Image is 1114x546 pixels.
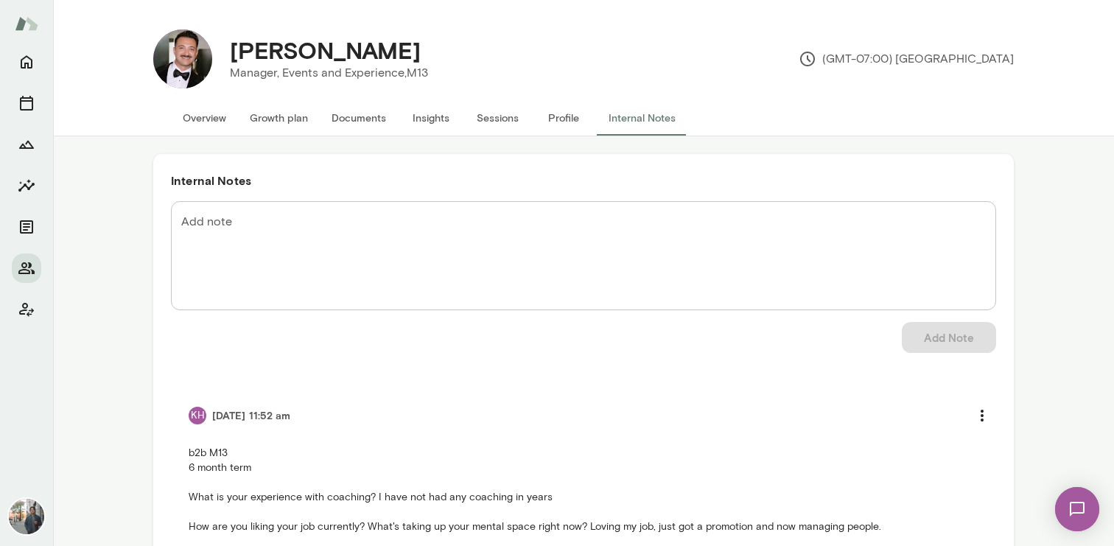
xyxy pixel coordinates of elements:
[597,100,687,136] button: Internal Notes
[238,100,320,136] button: Growth plan
[230,36,421,64] h4: [PERSON_NAME]
[464,100,530,136] button: Sessions
[530,100,597,136] button: Profile
[171,172,996,189] h6: Internal Notes
[9,499,44,534] img: Gene Lee
[320,100,398,136] button: Documents
[189,407,206,424] div: KH
[12,253,41,283] button: Members
[967,400,998,431] button: more
[12,171,41,200] button: Insights
[799,50,1014,68] p: (GMT-07:00) [GEOGRAPHIC_DATA]
[12,212,41,242] button: Documents
[153,29,212,88] img: Arbo Shah
[12,130,41,159] button: Growth Plan
[12,88,41,118] button: Sessions
[230,64,428,82] p: Manager, Events and Experience, M13
[171,100,238,136] button: Overview
[398,100,464,136] button: Insights
[15,10,38,38] img: Mento
[12,295,41,324] button: Client app
[212,408,291,423] h6: [DATE] 11:52 am
[12,47,41,77] button: Home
